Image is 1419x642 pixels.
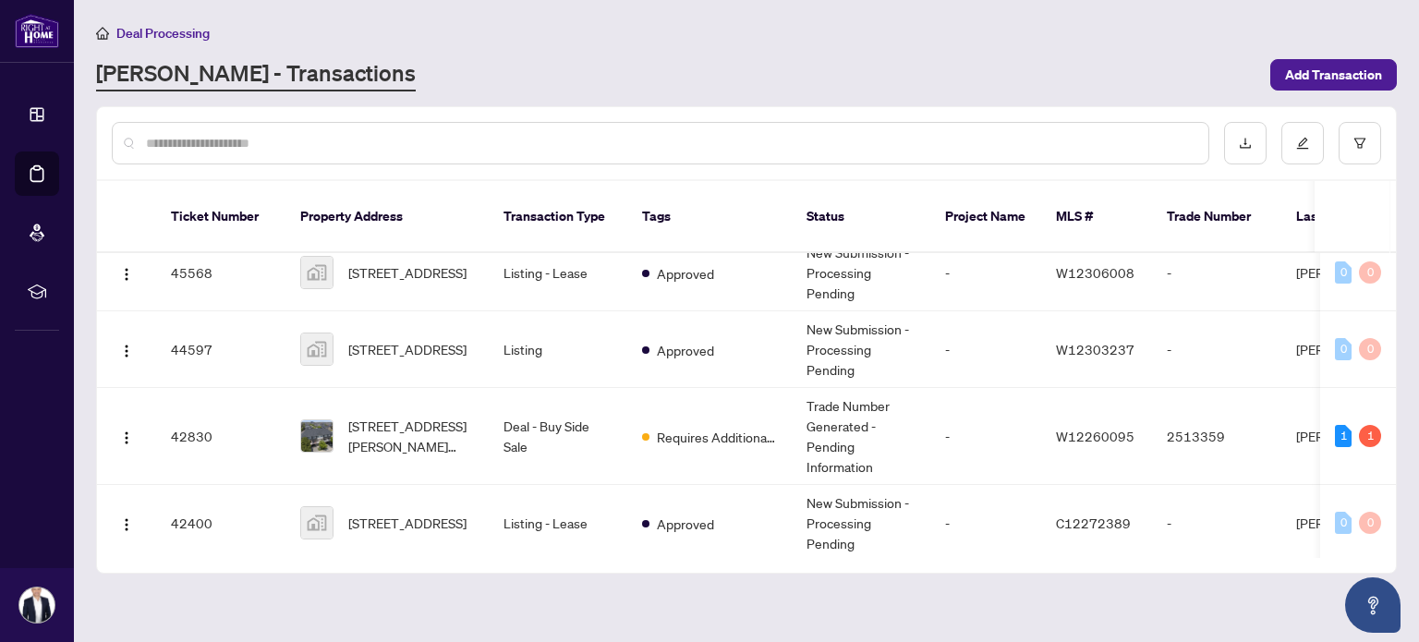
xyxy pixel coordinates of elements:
span: W12306008 [1056,264,1134,281]
button: edit [1281,122,1324,164]
td: - [930,388,1041,485]
span: W12303237 [1056,341,1134,357]
span: Approved [657,340,714,360]
img: thumbnail-img [301,333,333,365]
button: Logo [112,334,141,364]
td: 45568 [156,235,285,311]
a: [PERSON_NAME] - Transactions [96,58,416,91]
button: Logo [112,508,141,538]
th: Project Name [930,181,1041,253]
td: - [930,235,1041,311]
button: Logo [112,258,141,287]
th: Trade Number [1152,181,1281,253]
th: Property Address [285,181,489,253]
td: - [1152,485,1281,562]
div: 0 [1359,338,1381,360]
div: 0 [1359,512,1381,534]
td: 2513359 [1152,388,1281,485]
td: Deal - Buy Side Sale [489,388,627,485]
td: New Submission - Processing Pending [792,485,930,562]
span: [STREET_ADDRESS] [348,262,467,283]
span: Add Transaction [1285,60,1382,90]
span: [STREET_ADDRESS] [348,339,467,359]
td: 44597 [156,311,285,388]
td: New Submission - Processing Pending [792,311,930,388]
button: Add Transaction [1270,59,1397,91]
img: thumbnail-img [301,420,333,452]
td: Trade Number Generated - Pending Information [792,388,930,485]
span: [STREET_ADDRESS][PERSON_NAME][PERSON_NAME] [348,416,474,456]
button: filter [1339,122,1381,164]
div: 0 [1335,512,1352,534]
td: New Submission - Processing Pending [792,235,930,311]
span: Approved [657,514,714,534]
span: home [96,27,109,40]
button: Logo [112,421,141,451]
th: Status [792,181,930,253]
img: Logo [119,517,134,532]
span: [STREET_ADDRESS] [348,513,467,533]
th: Ticket Number [156,181,285,253]
td: - [930,311,1041,388]
div: 1 [1359,425,1381,447]
img: logo [15,14,59,48]
td: Listing - Lease [489,485,627,562]
td: Listing [489,311,627,388]
div: 0 [1359,261,1381,284]
img: Logo [119,430,134,445]
span: Deal Processing [116,25,210,42]
td: 42400 [156,485,285,562]
span: Approved [657,263,714,284]
img: Logo [119,344,134,358]
span: download [1239,137,1252,150]
td: 42830 [156,388,285,485]
div: 0 [1335,261,1352,284]
img: thumbnail-img [301,507,333,539]
div: 0 [1335,338,1352,360]
span: filter [1353,137,1366,150]
th: Tags [627,181,792,253]
span: Requires Additional Docs [657,427,777,447]
span: C12272389 [1056,515,1131,531]
td: Listing - Lease [489,235,627,311]
button: Open asap [1345,577,1401,633]
span: edit [1296,137,1309,150]
div: 1 [1335,425,1352,447]
span: W12260095 [1056,428,1134,444]
th: Transaction Type [489,181,627,253]
td: - [1152,311,1281,388]
img: Profile Icon [19,587,55,623]
button: download [1224,122,1267,164]
td: - [930,485,1041,562]
th: MLS # [1041,181,1152,253]
td: - [1152,235,1281,311]
img: thumbnail-img [301,257,333,288]
img: Logo [119,267,134,282]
